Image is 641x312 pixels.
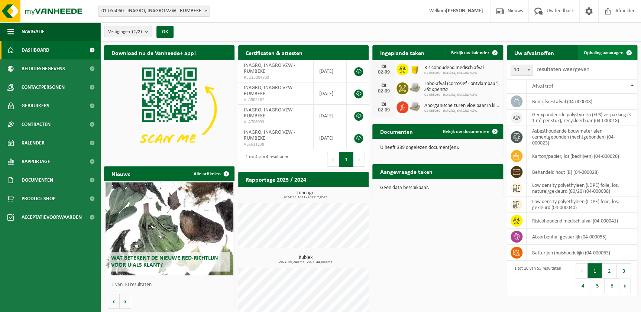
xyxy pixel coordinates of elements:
td: absorbentia, gevaarlijk (04-000055) [527,229,637,245]
div: 02-09 [376,89,391,94]
button: 5 [590,278,605,293]
h2: Certificaten & attesten [238,45,310,60]
div: 02-09 [376,70,391,75]
span: VLA611138 [244,142,307,147]
td: low density polyethyleen (LDPE) folie, los, gekleurd (04-000040) [527,196,637,213]
span: Gebruikers [22,97,49,115]
div: 02-09 [376,108,391,113]
h2: Rapportage 2025 / 2024 [238,172,314,186]
h2: Aangevraagde taken [372,164,440,179]
span: Bekijk uw kalender [451,51,489,55]
label: resultaten weergeven [537,66,589,72]
span: 2024: 66,240 m3 - 2025: 44,000 m3 [242,260,369,264]
td: risicohoudend medisch afval (04-000041) [527,213,637,229]
span: Risicohoudend medisch afval [424,65,483,71]
span: 01-055060 - INAGRO, INAGRO VZW [424,93,498,97]
img: LP-PA-00000-WDN-11 [408,100,421,113]
div: DI [376,83,391,89]
img: LP-SB-00050-HPE-22 [408,62,421,75]
span: 01-055060 - INAGRO, INAGRO VZW [424,109,499,113]
span: 01-055060 - INAGRO, INAGRO VZW - RUMBEKE [98,6,210,17]
span: Acceptatievoorwaarden [22,208,82,227]
div: 1 tot 10 van 55 resultaten [511,263,561,294]
button: Vestigingen(2/2) [104,26,152,37]
div: DI [376,102,391,108]
span: 10 [511,65,532,75]
button: Vorige [108,294,120,309]
span: Kalender [22,134,45,152]
count: (2/2) [132,29,142,34]
div: DI [376,64,391,70]
span: Wat betekent de nieuwe RED-richtlijn voor u als klant? [111,255,218,268]
span: Afvalstof [532,84,553,90]
button: Previous [327,152,339,167]
button: 1 [587,263,602,278]
span: Vestigingen [108,26,142,38]
button: OK [156,26,174,38]
td: batterijen (huishoudelijk) (04-000063) [527,245,637,261]
td: asbesthoudende bouwmaterialen cementgebonden (hechtgebonden) (04-000023) [527,126,637,148]
img: Download de VHEPlus App [104,60,234,158]
td: behandeld hout (B) (04-000028) [527,164,637,180]
td: [DATE] [314,60,347,82]
button: 6 [605,278,619,293]
span: Labo-afval (corrosief - ontvlambaar) [424,81,498,87]
span: VLA902187 [244,97,307,103]
h2: Download nu de Vanheede+ app! [104,45,203,60]
a: Bekijk rapportage [313,186,368,201]
td: [DATE] [314,82,347,105]
span: 01-055060 - INAGRO, INAGRO VZW [424,71,483,75]
button: Next [619,278,631,293]
span: INAGRO, INAGRO VZW - RUMBEKE [244,107,295,119]
span: INAGRO, INAGRO VZW - RUMBEKE [244,63,295,74]
button: 1 [339,152,353,167]
span: Navigatie [22,22,45,41]
td: [DATE] [314,105,347,127]
span: Ophaling aanvragen [584,51,624,55]
h2: Documenten [372,124,420,139]
span: 01-055060 - INAGRO, INAGRO VZW - RUMBEKE [98,6,210,16]
td: karton/papier, los (bedrijven) (04-000026) [527,148,637,164]
span: Dashboard [22,41,49,59]
a: Bekijk uw kalender [445,45,502,60]
td: bedrijfsrestafval (04-000008) [527,94,637,110]
span: Anorganische zuren vloeibaar in kleinverpakking [424,103,499,109]
a: Ophaling aanvragen [578,45,637,60]
span: RED25004800 [244,75,307,81]
img: LP-PA-00000-WDN-11 [408,81,421,94]
h2: Uw afvalstoffen [507,45,561,60]
button: Volgende [120,294,131,309]
span: VLA706093 [244,119,307,125]
button: Previous [576,263,587,278]
td: [DATE] [314,127,347,149]
p: 1 van 10 resultaten [111,282,231,287]
span: INAGRO, INAGRO VZW - RUMBEKE [244,85,295,97]
a: Alle artikelen [188,166,234,181]
div: 1 tot 4 van 4 resultaten [242,151,288,168]
span: 10 [511,65,533,76]
i: Sfa agentia [424,87,447,92]
span: Product Shop [22,189,55,208]
span: INAGRO, INAGRO VZW - RUMBEKE [244,130,295,141]
h2: Nieuws [104,166,137,181]
p: U heeft 339 ongelezen document(en). [380,145,495,150]
h3: Kubiek [242,255,369,264]
span: Rapportage [22,152,50,171]
span: 2024: 14,102 t - 2025: 7,857 t [242,196,369,199]
button: 2 [602,263,616,278]
span: Contracten [22,115,51,134]
td: low density polyethyleen (LDPE) folie, los, naturel/gekleurd (80/20) (04-000038) [527,180,637,196]
h2: Ingeplande taken [372,45,431,60]
button: 4 [576,278,590,293]
a: Wat betekent de nieuwe RED-richtlijn voor u als klant? [106,182,233,275]
span: Bedrijfsgegevens [22,59,65,78]
span: Bekijk uw documenten [443,129,489,134]
span: Contactpersonen [22,78,65,97]
button: Next [353,152,365,167]
h3: Tonnage [242,191,369,199]
span: Documenten [22,171,53,189]
strong: [PERSON_NAME] [446,8,483,14]
a: Bekijk uw documenten [437,124,502,139]
button: 3 [616,263,631,278]
p: Geen data beschikbaar. [380,185,495,191]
